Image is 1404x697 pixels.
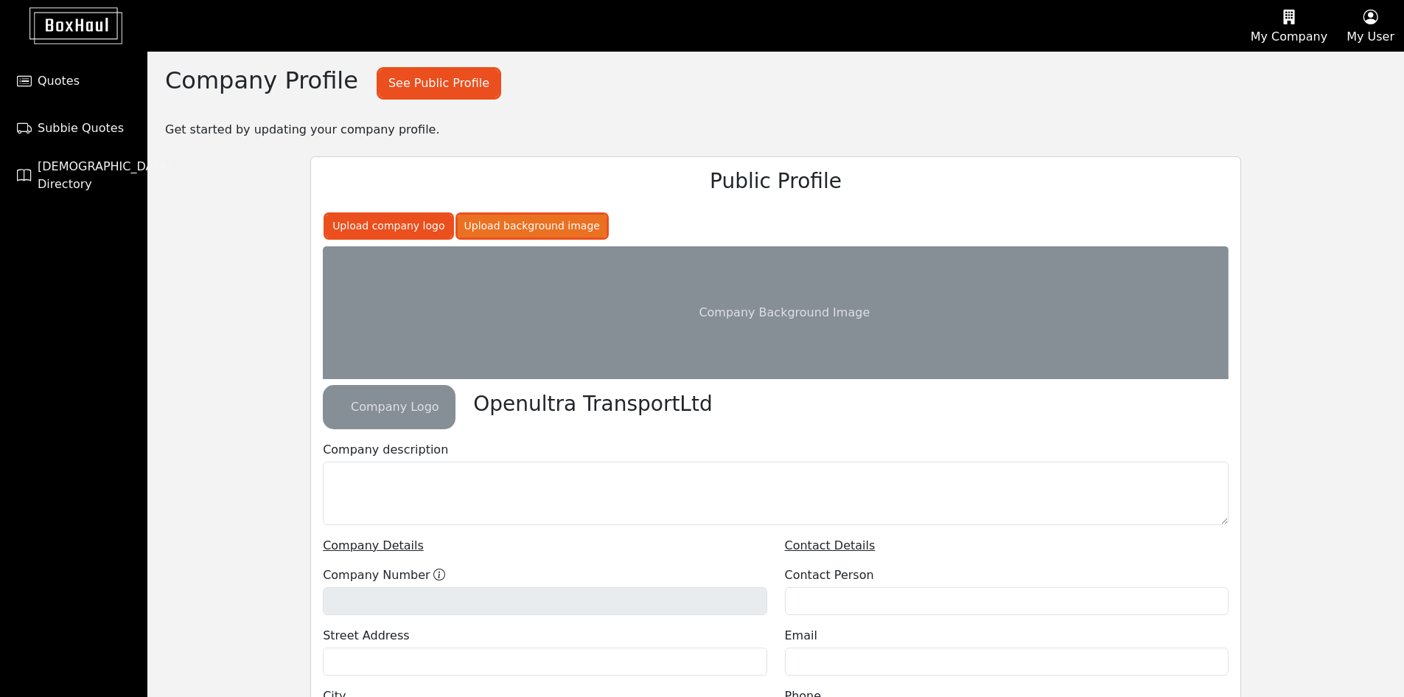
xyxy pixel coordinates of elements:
div: Contact Details [785,537,1229,555]
button: My User [1337,1,1404,51]
img: BoxHaul [7,7,122,44]
label: Contact Person [785,566,874,584]
label: Email [785,627,817,645]
label: Company description [323,441,448,459]
span: Subbie Quotes [38,119,124,137]
a: See Public Profile [376,66,502,100]
button: My Company [1241,1,1337,51]
div: Company Details [323,537,766,555]
a: [DEMOGRAPHIC_DATA] Directory [11,158,136,193]
text: Company Logo [351,400,439,414]
svg: Placeholder: Image cap [323,385,455,429]
svg: Placeholder: Image cap [323,246,1229,379]
button: See Public Profile [379,69,499,97]
label: Company Number [323,566,444,584]
span: Quotes [38,72,80,90]
a: Quotes [11,63,136,99]
text: Company Background Image [699,305,870,319]
h2: Company Profile [165,66,358,94]
h3: Openultra TransportLtd [473,392,713,417]
button: Upload company logo [326,215,451,237]
a: Subbie Quotes [11,111,136,146]
button: Upload background image [458,215,607,237]
span: [DEMOGRAPHIC_DATA] Directory [38,158,172,193]
h3: Public Profile [323,169,1229,194]
div: Get started by updating your company profile. [147,118,1404,139]
label: Street Address [323,627,409,645]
